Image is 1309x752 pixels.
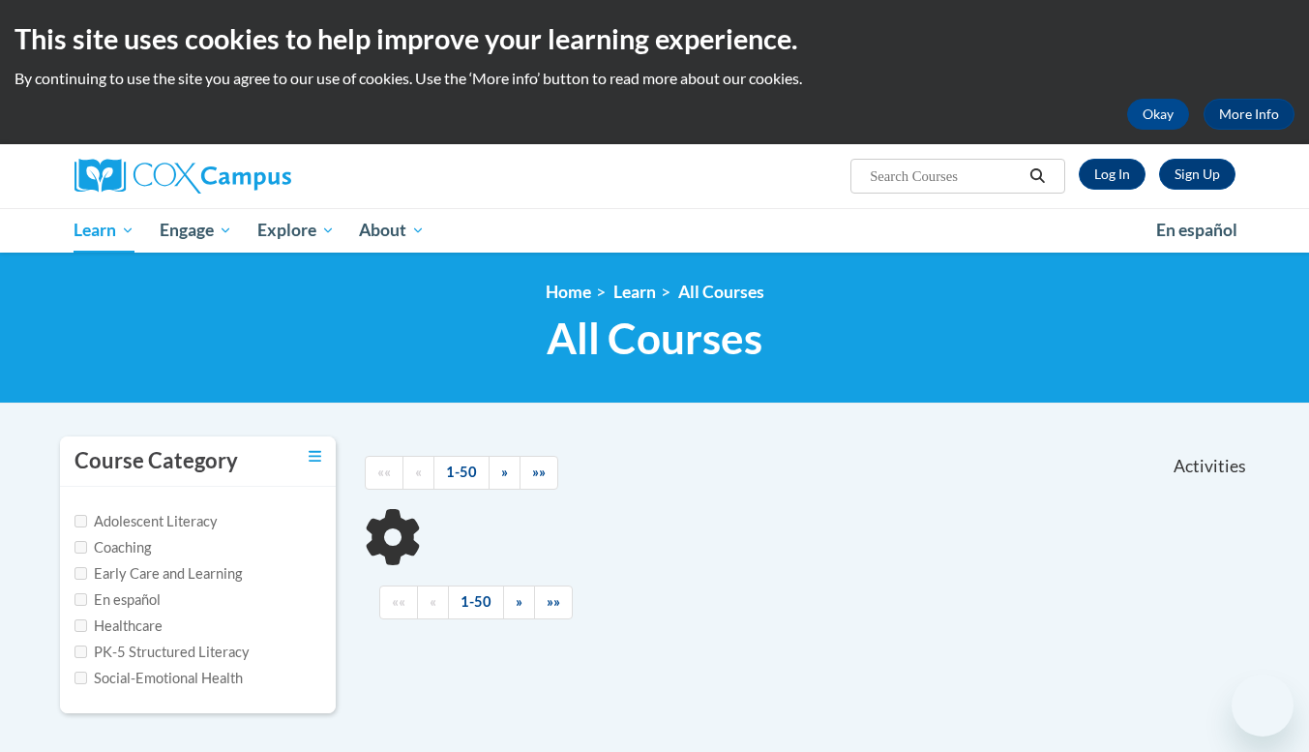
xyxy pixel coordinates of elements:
a: End [520,456,558,490]
span: «« [392,593,405,610]
a: 1-50 [433,456,490,490]
span: Explore [257,219,335,242]
a: Cox Campus [74,159,442,194]
span: Engage [160,219,232,242]
h2: This site uses cookies to help improve your learning experience. [15,19,1294,58]
span: » [516,593,522,610]
span: »» [547,593,560,610]
img: Cox Campus [74,159,291,194]
a: Previous [402,456,434,490]
a: En español [1144,210,1250,251]
label: PK-5 Structured Literacy [74,642,250,663]
label: Healthcare [74,616,163,637]
iframe: Button to launch messaging window [1232,675,1294,737]
label: Social-Emotional Health [74,668,243,689]
label: Early Care and Learning [74,563,242,585]
input: Checkbox for Options [74,541,87,554]
div: Main menu [45,208,1264,253]
span: «« [377,464,391,480]
button: Okay [1127,99,1189,130]
label: En español [74,589,161,611]
a: All Courses [678,282,764,302]
input: Checkbox for Options [74,567,87,580]
a: End [534,586,573,619]
h3: Course Category [74,446,238,476]
a: Explore [245,208,347,253]
a: Learn [62,208,148,253]
a: Next [503,586,535,619]
label: Coaching [74,537,151,558]
span: « [430,593,436,610]
a: Next [489,456,521,490]
a: Engage [147,208,245,253]
input: Checkbox for Options [74,619,87,632]
a: Home [546,282,591,302]
a: Log In [1079,159,1145,190]
span: Activities [1174,456,1246,477]
input: Checkbox for Options [74,593,87,606]
input: Search Courses [868,165,1023,188]
input: Checkbox for Options [74,515,87,527]
a: Begining [379,586,418,619]
span: » [501,464,508,480]
a: Begining [365,456,403,490]
a: Toggle collapse [309,446,321,467]
a: More Info [1204,99,1294,130]
span: About [359,219,425,242]
a: About [346,208,437,253]
span: »» [532,464,546,480]
button: Search [1023,165,1052,188]
span: Learn [74,219,134,242]
label: Adolescent Literacy [74,511,218,532]
input: Checkbox for Options [74,672,87,684]
p: By continuing to use the site you agree to our use of cookies. Use the ‘More info’ button to read... [15,68,1294,89]
a: Register [1159,159,1235,190]
span: All Courses [547,313,762,364]
input: Checkbox for Options [74,646,87,658]
a: Previous [417,586,449,619]
a: 1-50 [448,586,504,619]
span: « [415,464,422,480]
a: Learn [613,282,656,302]
span: En español [1156,220,1237,240]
